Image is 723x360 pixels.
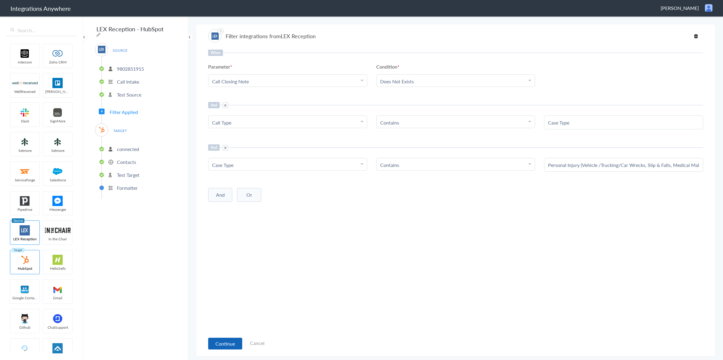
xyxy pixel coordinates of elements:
img: trello.png [45,78,70,88]
img: zoho-logo.svg [45,48,70,59]
span: [PERSON_NAME] [661,5,699,11]
button: And [208,188,232,202]
img: setmoreNew.jpg [12,137,38,147]
img: hs-app-logo.svg [45,255,70,265]
a: Call Type [212,119,231,126]
span: SignMore [43,118,72,124]
span: Google Contacts [10,295,39,300]
img: hubspot-logo.svg [12,255,38,265]
h6: Parameter [208,63,232,70]
input: Enter Values [548,119,699,126]
p: Call Intake [117,78,139,85]
img: signmore-logo.png [45,107,70,118]
img: FBM.png [45,196,70,206]
img: inch-logo.svg [45,225,70,235]
span: ServiceForge [10,177,39,183]
span: HubSpot [10,266,39,271]
span: Pipedrive [10,207,39,212]
span: SOURCE [108,46,131,54]
a: Case Type [212,162,233,168]
img: hubspot-logo.svg [98,126,105,134]
h6: When [208,50,223,56]
h6: And [208,102,220,108]
span: TARGET [108,127,131,135]
a: Call Closing Note [212,78,249,85]
img: user.png [705,4,712,12]
img: lex-app-logo.svg [98,46,105,53]
img: Answering_service.png [12,343,38,353]
span: Messenger [43,207,72,212]
span: intercom [10,60,39,65]
button: Continue [208,338,242,349]
a: Does Not Exists [380,78,414,85]
img: gmail-logo.svg [45,284,70,294]
span: Setmore [10,148,39,153]
img: googleContact_logo.png [12,284,38,294]
h6: Condition [376,63,399,70]
p: 9802851915 [117,65,144,72]
span: LEX Reception [10,236,39,242]
img: lex-app-logo.svg [12,225,38,235]
img: slack-logo.svg [12,107,38,118]
span: WellReceived [10,89,39,94]
img: pipedrive.png [12,196,38,206]
img: wr-logo.svg [12,78,38,88]
span: Gmail [43,295,72,300]
img: salesforce-logo.svg [45,166,70,177]
img: serviceforge-icon.png [12,166,38,177]
span: HelloSells [43,266,72,271]
a: Cancel [250,340,264,346]
span: ChatSupport [43,325,72,330]
h1: Integrations Anywhere [11,4,71,13]
p: connected [117,146,139,152]
p: Test Source [117,91,141,98]
span: [PERSON_NAME] [43,89,72,94]
p: Test Target [117,171,139,178]
span: LEX Reception [281,32,316,40]
span: Salesforce [43,177,72,183]
img: setmoreNew.jpg [45,137,70,147]
span: Slack [10,118,39,124]
a: Contains [380,162,399,168]
h6: And [208,144,220,151]
img: intercom-logo.svg [12,48,38,59]
a: Contains [380,119,399,126]
span: In the Chair [43,236,72,242]
span: Github [10,325,39,330]
p: Formatter [117,184,138,191]
h4: Filter integrations from [226,32,316,40]
p: Contacts [117,158,136,165]
img: lex-app-logo.svg [211,32,219,40]
img: af-app-logo.svg [45,343,70,353]
img: chatsupport-icon.svg [45,314,70,324]
span: Setmore [43,148,72,153]
input: Enter Values [548,162,699,168]
span: Zoho CRM [43,60,72,65]
span: Filter Applied [110,109,138,115]
input: Search... [6,25,77,36]
img: github.png [12,314,38,324]
button: Or [237,188,261,202]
